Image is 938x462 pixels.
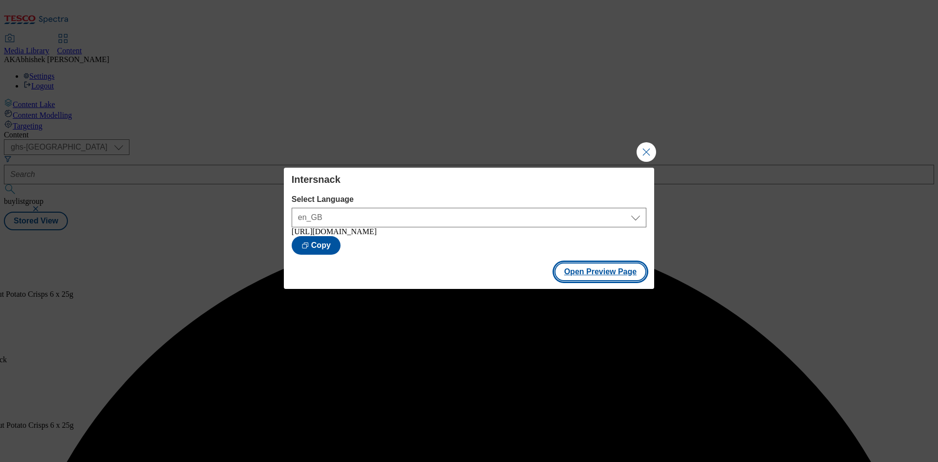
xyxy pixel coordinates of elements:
[292,174,646,185] h4: Intersnack
[292,227,646,236] div: [URL][DOMAIN_NAME]
[637,142,656,162] button: Close Modal
[292,195,646,204] label: Select Language
[554,263,647,281] button: Open Preview Page
[292,236,341,255] button: Copy
[284,168,654,289] div: Modal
